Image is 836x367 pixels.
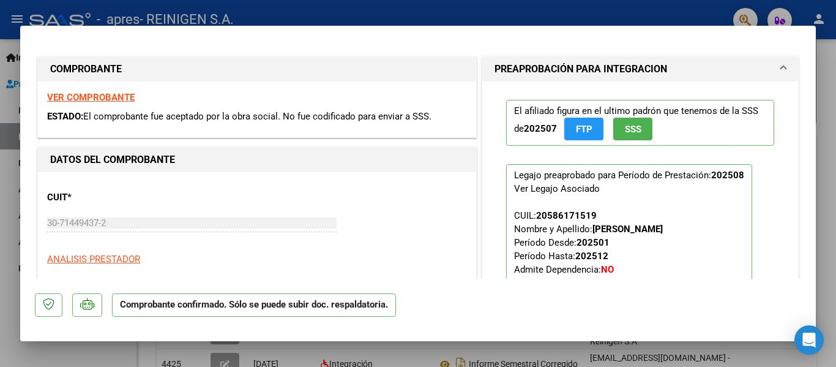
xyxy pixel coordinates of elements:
strong: 202501 [577,237,610,248]
span: ANALISIS PRESTADOR [47,254,140,265]
h1: PREAPROBACIÓN PARA INTEGRACION [495,62,667,77]
strong: NO [601,264,614,275]
a: VER COMPROBANTE [47,92,135,103]
span: SSS [625,124,641,135]
p: REINIGEN S.A. [47,276,467,290]
span: Comentario: [514,278,584,289]
button: FTP [564,118,603,140]
button: SSS [613,118,652,140]
div: PREAPROBACIÓN PARA INTEGRACION [482,81,798,323]
mat-expansion-panel-header: PREAPROBACIÓN PARA INTEGRACION [482,57,798,81]
strong: DATOS DEL COMPROBANTE [50,154,175,165]
div: Open Intercom Messenger [794,325,824,355]
div: 20586171519 [536,209,597,222]
p: El afiliado figura en el ultimo padrón que tenemos de la SSS de [506,100,774,146]
strong: COMPROBANTE [50,63,122,75]
span: CUIL: Nombre y Apellido: Período Desde: Período Hasta: Admite Dependencia: [514,210,663,289]
strong: 202508 [711,170,744,181]
strong: [PERSON_NAME] [592,224,663,235]
strong: 202507 [524,123,557,134]
span: ESTADO: [47,111,83,122]
div: Ver Legajo Asociado [514,182,600,195]
span: FTP [576,124,592,135]
strong: 202512 [575,251,608,262]
p: CUIT [47,191,173,205]
p: Comprobante confirmado. Sólo se puede subir doc. respaldatoria. [112,293,396,317]
p: Legajo preaprobado para Período de Prestación: [506,164,752,295]
strong: MRII [565,278,584,289]
span: El comprobante fue aceptado por la obra social. No fue codificado para enviar a SSS. [83,111,431,122]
